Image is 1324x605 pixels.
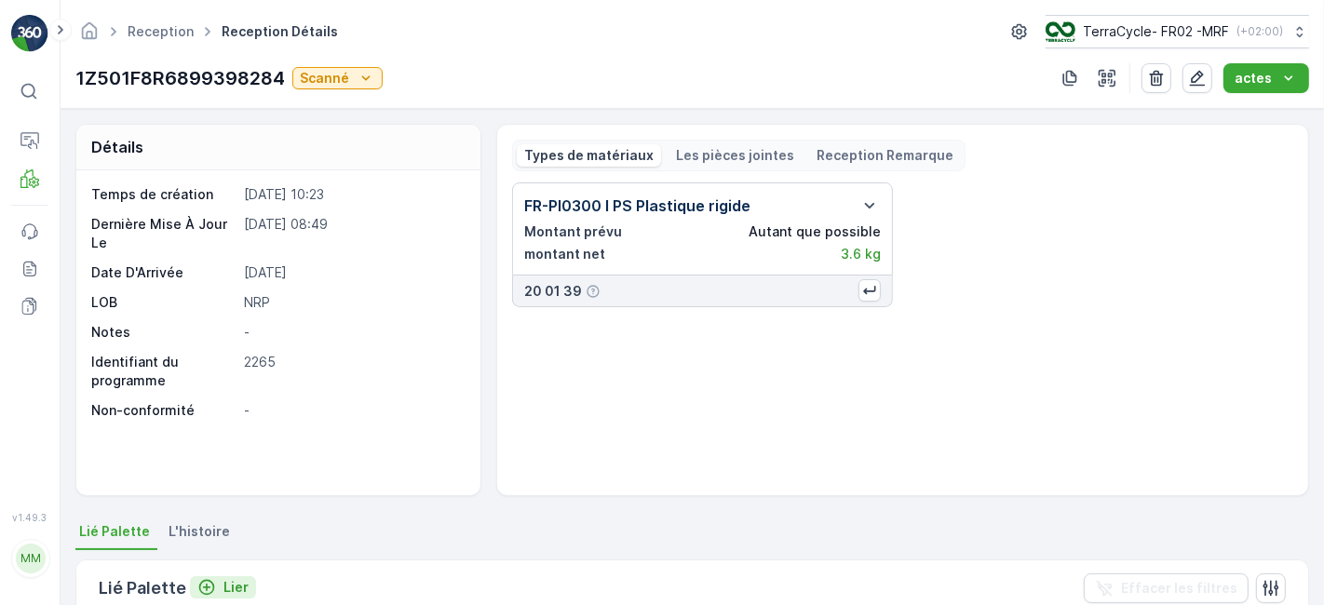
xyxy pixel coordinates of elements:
p: Détails [91,136,143,158]
button: Effacer les filtres [1084,573,1249,603]
p: Identifiant du programme [91,353,236,390]
p: Lié Palette [99,575,186,601]
img: terracycle.png [1046,21,1075,42]
p: [DATE] 10:23 [244,185,462,204]
button: actes [1223,63,1309,93]
p: Notes [91,323,236,342]
a: Page d'accueil [79,28,100,44]
p: Dernière Mise À Jour Le [91,215,236,252]
p: Non-conformité [91,401,236,420]
p: Temps de création [91,185,236,204]
p: Les pièces jointes [676,146,794,165]
a: Reception [128,23,194,39]
p: FR-PI0300 I PS Plastique rigide [524,195,750,217]
p: Montant prévu [524,222,622,241]
p: actes [1235,69,1272,87]
button: Scanné [292,67,383,89]
p: ( +02:00 ) [1236,24,1283,39]
p: Date D'Arrivée [91,263,236,282]
span: v 1.49.3 [11,512,48,523]
p: Types de matériaux [524,146,654,165]
p: Reception Remarque [817,146,953,165]
img: logo [11,15,48,52]
button: Lier [190,576,256,598]
span: Reception Détails [218,22,342,41]
p: TerraCycle- FR02 -MRF [1083,22,1229,41]
p: [DATE] [244,263,462,282]
div: Aide Icône d'info-bulle [586,284,601,299]
p: 20 01 39 [524,282,582,301]
span: L'histoire [169,522,230,541]
p: - [244,401,462,420]
p: Scanné [300,69,349,87]
p: [DATE] 08:49 [244,215,462,252]
p: Effacer les filtres [1121,579,1237,598]
p: NRP [244,293,462,312]
div: MM [16,544,46,573]
button: MM [11,527,48,590]
p: LOB [91,293,236,312]
span: Lié Palette [79,522,150,541]
p: 2265 [244,353,462,390]
p: - [244,323,462,342]
p: montant net [524,245,605,263]
p: 3.6 kg [841,245,881,263]
p: 1Z501F8R6899398284 [75,64,285,92]
button: TerraCycle- FR02 -MRF(+02:00) [1046,15,1309,48]
p: Autant que possible [749,222,881,241]
p: Lier [223,578,249,597]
